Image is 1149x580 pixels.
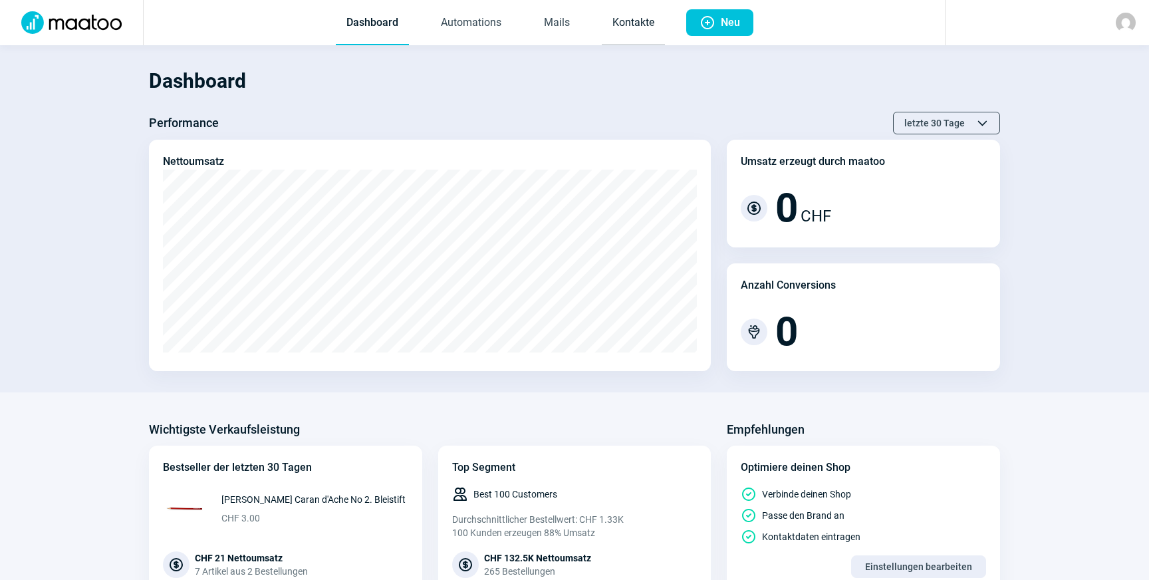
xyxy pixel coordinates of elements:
a: Kontakte [602,1,665,45]
span: Verbinde deinen Shop [762,488,851,501]
div: Anzahl Conversions [741,277,836,293]
span: Neu [721,9,740,36]
span: 0 [775,312,798,352]
div: CHF 21 Nettoumsatz [195,551,308,565]
div: Bestseller der letzten 30 Tagen [163,460,408,476]
span: Best 100 Customers [473,488,557,501]
h3: Performance [149,112,219,134]
div: Umsatz erzeugt durch maatoo [741,154,885,170]
span: CHF [801,204,831,228]
button: Neu [686,9,753,36]
div: Durchschnittlicher Bestellwert: CHF 1.33K 100 Kunden erzeugen 88% Umsatz [452,513,698,539]
span: Passe den Brand an [762,509,844,522]
h3: Wichtigste Verkaufsleistung [149,419,300,440]
span: Kontaktdaten eintragen [762,530,860,543]
a: Automations [430,1,512,45]
div: 7 Artikel aus 2 Bestellungen [195,565,308,578]
div: CHF 132.5K Nettoumsatz [484,551,591,565]
img: avatar [1116,13,1136,33]
div: 265 Bestellungen [484,565,591,578]
span: letzte 30 Tage [904,112,965,134]
div: Top Segment [452,460,698,476]
h1: Dashboard [149,59,1000,104]
img: 68x68 [163,486,208,531]
span: [PERSON_NAME] Caran d'Ache No 2. Bleistift [221,493,406,506]
h3: Empfehlungen [727,419,805,440]
a: Mails [533,1,580,45]
button: Einstellungen bearbeiten [851,555,986,578]
span: Einstellungen bearbeiten [865,556,972,577]
img: Logo [13,11,130,34]
div: Optimiere deinen Shop [741,460,986,476]
span: 0 [775,188,798,228]
a: Dashboard [336,1,409,45]
div: Nettoumsatz [163,154,224,170]
span: CHF 3.00 [221,511,406,525]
